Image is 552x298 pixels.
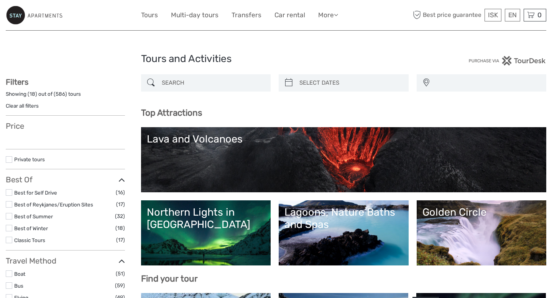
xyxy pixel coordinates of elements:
[115,281,125,290] span: (59)
[6,90,125,102] div: Showing ( ) out of ( ) tours
[411,9,483,21] span: Best price guarantee
[14,156,45,162] a: Private tours
[505,9,520,21] div: EN
[274,10,305,21] a: Car rental
[14,237,45,243] a: Classic Tours
[147,133,541,145] div: Lava and Volcanoes
[232,10,261,21] a: Transfers
[14,201,93,208] a: Best of Reykjanes/Eruption Sites
[56,90,65,98] label: 586
[284,206,403,260] a: Lagoons, Nature Baths and Spas
[296,76,405,90] input: SELECT DATES
[171,10,219,21] a: Multi-day tours
[115,224,125,233] span: (18)
[536,11,543,19] span: 0
[141,108,202,118] b: Top Attractions
[318,10,338,21] a: More
[14,225,48,231] a: Best of Winter
[422,206,541,260] a: Golden Circle
[468,56,546,65] img: PurchaseViaTourDesk.png
[30,90,35,98] label: 18
[116,269,125,278] span: (51)
[6,77,28,87] strong: Filters
[14,213,53,219] a: Best of Summer
[284,206,403,231] div: Lagoons, Nature Baths and Spas
[116,188,125,197] span: (16)
[14,283,23,289] a: Bus
[115,212,125,221] span: (32)
[6,103,39,109] a: Clear all filters
[422,206,541,218] div: Golden Circle
[141,273,198,284] b: Find your tour
[14,190,57,196] a: Best for Self Drive
[147,133,541,187] a: Lava and Volcanoes
[6,6,62,25] img: 800-9c0884f7-accb-45f0-bb87-38317b02daef_logo_small.jpg
[147,206,265,231] div: Northern Lights in [GEOGRAPHIC_DATA]
[159,76,267,90] input: SEARCH
[141,10,158,21] a: Tours
[14,271,25,277] a: Boat
[141,53,411,65] h1: Tours and Activities
[147,206,265,260] a: Northern Lights in [GEOGRAPHIC_DATA]
[6,175,125,184] h3: Best Of
[6,121,125,131] h3: Price
[6,256,125,265] h3: Travel Method
[488,11,498,19] span: ISK
[116,200,125,209] span: (17)
[116,236,125,244] span: (17)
